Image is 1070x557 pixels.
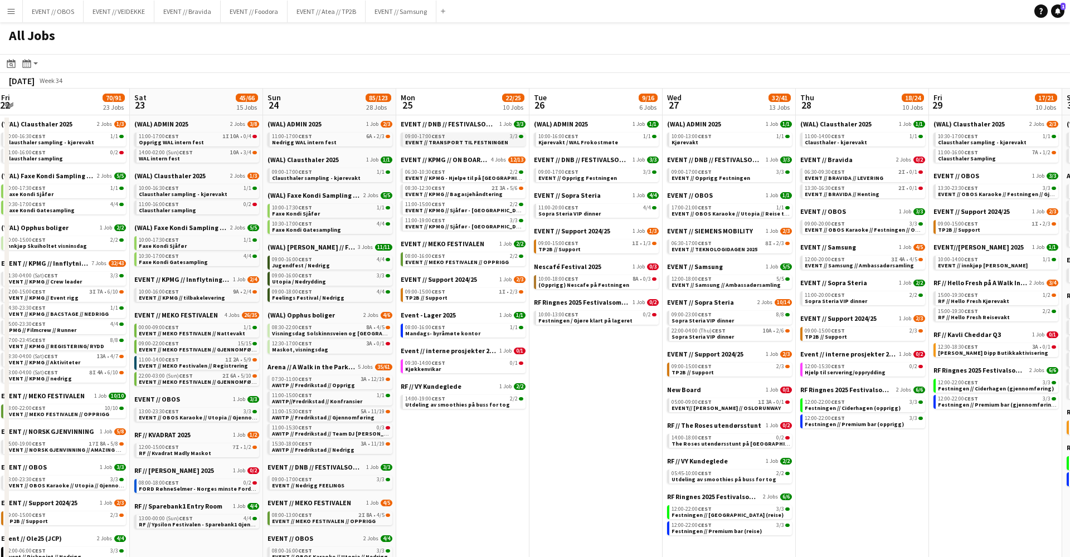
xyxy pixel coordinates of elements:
a: (WAL) Faxe Kondi Sampling 20252 Jobs5/5 [267,191,392,199]
span: 10:30-17:00 [938,134,978,139]
span: 5/5 [114,173,126,179]
span: 1/1 [377,205,385,211]
span: 1 Job [366,157,378,163]
span: 1I [222,134,229,139]
span: 2 Jobs [97,121,112,128]
span: 09:00-17:00 [405,134,445,139]
span: EVENT // DNB // FESTIVALSOMMER 2025 [534,155,630,164]
span: EVENT // OBOS [933,172,979,180]
span: CEST [298,220,312,227]
span: 10:00-13:00 [672,134,712,139]
span: 10A [230,150,239,155]
span: 4/4 [377,221,385,227]
a: 06:30-09:30CEST2I•0/1EVENT // BRAVIDA // LEVERING [805,168,923,181]
span: 4/4 [643,205,651,211]
a: (WAL) Clausthaler 20251 Job1/1 [800,120,925,128]
div: EVENT // SIEMENS MOBILITY1 Job2/306:30-17:00CEST8I•2/3EVENT // TEKNOLOGIDAGEN 2025 [667,227,792,262]
span: 2 Jobs [97,173,112,179]
div: EVENT // OBOS1 Job1/117:00-21:00CEST1/1EVENT // OBOS Karaoke // Utopia // Reise til [GEOGRAPHIC_D... [667,191,792,227]
span: EVENT // DNB // FESTIVALSOMMER 2025 [667,155,763,164]
span: 1 Job [366,121,378,128]
div: EVENT // DNB // FESTIVALSOMMER 20251 Job3/309:00-17:00CEST3/3EVENT // Opprigg Festningen [667,155,792,191]
span: 10:00-16:00 [538,134,578,139]
span: (WAL) Faxe Kondi Sampling 2025 [267,191,361,199]
span: 09:00-20:00 [805,221,845,227]
span: 1/1 [780,192,792,199]
span: 3/8 [247,121,259,128]
div: EVENT // Support 2024/251 Job2/309:00-15:00CEST1I•2/3TP2B // Support [933,207,1058,243]
span: EVENT // Support 2024/25 [933,207,1010,216]
span: 2 Jobs [230,121,245,128]
a: 1 [1051,4,1064,18]
a: 11:00-20:00CEST4/4Sopra Steria VIP dinner [538,204,656,217]
a: 11:00-17:00CEST1I10A•0/4Opprigg WAL intern fest [139,133,257,145]
span: 17:00-21:00 [672,205,712,211]
span: CEST [565,133,578,140]
span: 3/3 [643,169,651,175]
span: CEST [565,204,578,211]
span: WAL intern fest [139,155,180,162]
span: 10:00-16:30 [6,134,46,139]
span: CEST [32,184,46,192]
a: 10:30-17:00CEST1/1Clausthaler sampling - kjørevakt [938,133,1056,145]
span: EVENT // Support 2024/25 [534,227,610,235]
span: 4/4 [110,202,118,207]
div: EVENT // Sopra Steria1 Job4/411:00-20:00CEST4/4Sopra Steria VIP dinner [534,191,659,227]
span: 1/1 [776,205,784,211]
a: 13:30-16:30CEST2I•0/1EVENT // BRAVIDA // Henting [805,184,923,197]
div: • [805,169,923,175]
div: • [139,150,257,155]
button: EVENT // OBOS [23,1,84,22]
span: 2 Jobs [230,224,245,231]
div: (WAL) ADMIN 20251 Job1/110:00-13:00CEST1/1Kjørevakt [667,120,792,155]
button: EVENT // Foodora [221,1,288,22]
span: 08:30-12:30 [405,185,445,191]
span: 2 Jobs [896,157,911,163]
a: (WAL) Clausthaler 20252 Jobs1/3 [1,120,126,128]
div: (WAL) Faxe Kondi Sampling 20252 Jobs5/510:00-17:30CEST1/1Faxe Kondi Sjåfør10:30-17:00CEST4/4Faxe ... [1,172,126,223]
div: EVENT // OBOS1 Job3/313:30-23:30CEST3/3EVENT // OBOS Karaoke // Festningen // Gjennomføring [933,172,1058,207]
a: 10:00-13:00CEST1/1Kjørevakt [672,133,790,145]
span: Clausthaler sampling - kjørevakt [938,139,1027,146]
span: 1 Job [1032,208,1044,215]
span: 09:00-17:00 [538,169,578,175]
div: EVENT // Support 2024/251 Job1/309:00-15:00CEST1I•1/3TP2B // Support [534,227,659,262]
span: 3/4 [244,150,251,155]
span: CEST [165,184,179,192]
span: Sopra Steria VIP dinner [538,210,601,217]
span: 0/2 [913,157,925,163]
span: CEST [298,168,312,175]
a: (WAL) Opphus boliger1 Job2/2 [1,223,126,232]
a: EVENT // Support 2024/251 Job2/3 [933,207,1058,216]
span: CEST [431,217,445,224]
div: • [272,134,390,139]
span: 1 Job [899,208,911,215]
a: (WAL) Clausthaler 20252 Jobs1/3 [134,172,259,180]
span: 3/3 [510,218,518,223]
a: 13:30-23:30CEST3/3EVENT // OBOS Karaoke // Festningen // Gjennomføring [938,184,1056,197]
a: EVENT // OBOS1 Job3/3 [933,172,1058,180]
span: 1 Job [633,157,645,163]
span: 1/1 [1043,134,1050,139]
span: (WAL) Clausthaler 2025 [800,120,872,128]
span: 1 Job [766,157,778,163]
span: (WAL) Clausthaler 2025 [134,172,206,180]
span: 1/3 [247,173,259,179]
a: 17:00-21:00CEST1/1EVENT // OBOS Karaoke // Utopia // Reise til [GEOGRAPHIC_DATA] [672,204,790,217]
a: 09:00-17:00CEST1/1Clausthaler sampling - kjørevakt [272,168,390,181]
div: (WAL) Faxe Kondi Sampling 20252 Jobs5/510:00-17:30CEST1/1Faxe Kondi Sjåfør10:30-17:00CEST4/4Faxe ... [134,223,259,275]
span: 2I [492,185,498,191]
span: CEST [431,133,445,140]
span: 09:00-15:00 [938,221,978,227]
span: (WAL) Clausthaler 2025 [267,155,339,164]
span: 2/3 [381,121,392,128]
div: (WAL) Clausthaler 20251 Job1/109:00-17:00CEST1/1Clausthaler sampling - kjørevakt [267,155,392,191]
span: Opprigg WAL intern fest [139,139,204,146]
span: 11:00-15:00 [405,202,445,207]
div: • [405,185,523,191]
a: EVENT // Bravida2 Jobs0/2 [800,155,925,164]
span: 7A [1032,150,1038,155]
span: 1 [1061,3,1066,10]
div: EVENT // Bravida2 Jobs0/206:30-09:30CEST2I•0/1EVENT // BRAVIDA // LEVERING13:30-16:30CEST2I•0/1EV... [800,155,925,207]
span: 2/2 [114,224,126,231]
